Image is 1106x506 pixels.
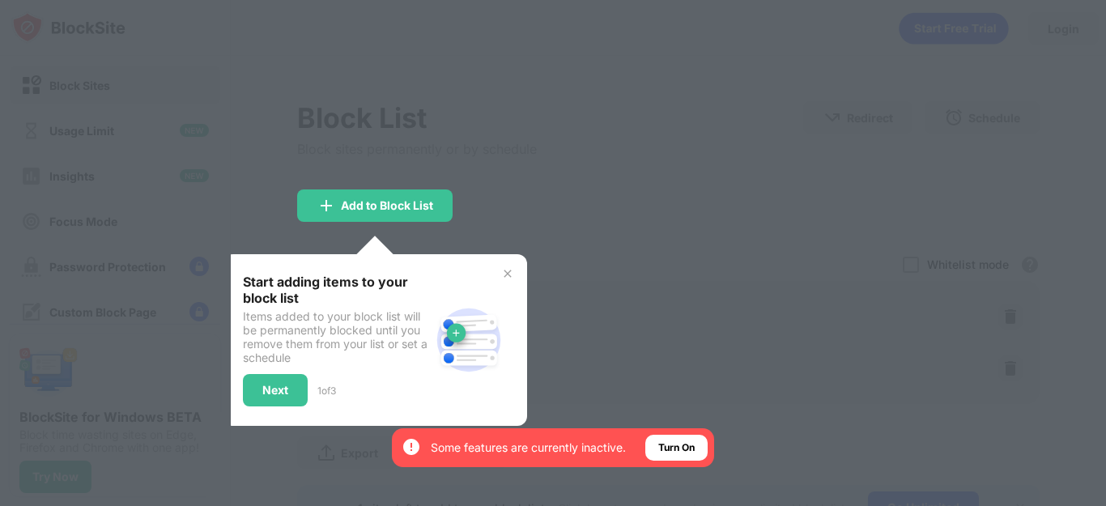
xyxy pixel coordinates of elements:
img: x-button.svg [501,267,514,280]
img: error-circle-white.svg [402,437,421,457]
img: block-site.svg [430,301,508,379]
div: Next [262,384,288,397]
div: Items added to your block list will be permanently blocked until you remove them from your list o... [243,309,430,364]
div: Some features are currently inactive. [431,440,626,456]
div: Add to Block List [341,199,433,212]
div: Turn On [658,440,695,456]
div: 1 of 3 [317,385,336,397]
div: Start adding items to your block list [243,274,430,306]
